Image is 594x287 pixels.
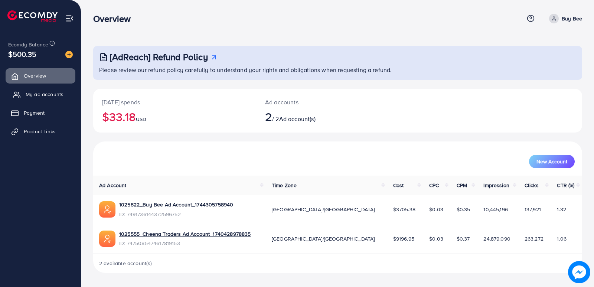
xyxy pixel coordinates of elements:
[525,182,539,189] span: Clicks
[272,206,375,213] span: [GEOGRAPHIC_DATA]/[GEOGRAPHIC_DATA]
[525,206,541,213] span: 137,921
[99,182,127,189] span: Ad Account
[102,110,247,124] h2: $33.18
[265,108,272,125] span: 2
[93,13,137,24] h3: Overview
[6,124,75,139] a: Product Links
[393,206,415,213] span: $3705.38
[99,201,115,218] img: ic-ads-acc.e4c84228.svg
[457,206,470,213] span: $0.35
[8,41,48,48] span: Ecomdy Balance
[8,49,36,59] span: $500.35
[557,235,567,242] span: 1.06
[24,109,45,117] span: Payment
[272,182,297,189] span: Time Zone
[557,206,566,213] span: 1.32
[557,182,574,189] span: CTR (%)
[393,182,404,189] span: Cost
[265,110,369,124] h2: / 2
[483,235,510,242] span: 24,879,090
[136,115,146,123] span: USD
[536,159,567,164] span: New Account
[529,155,575,168] button: New Account
[546,14,582,23] a: Buy Bee
[568,261,590,283] img: image
[65,14,74,23] img: menu
[483,206,508,213] span: 10,445,196
[110,52,208,62] h3: [AdReach] Refund Policy
[429,206,443,213] span: $0.03
[525,235,544,242] span: 263,272
[265,98,369,107] p: Ad accounts
[102,98,247,107] p: [DATE] spends
[429,235,443,242] span: $0.03
[279,115,316,123] span: Ad account(s)
[26,91,63,98] span: My ad accounts
[6,68,75,83] a: Overview
[429,182,439,189] span: CPC
[7,10,58,22] img: logo
[99,231,115,247] img: ic-ads-acc.e4c84228.svg
[24,128,56,135] span: Product Links
[119,239,251,247] span: ID: 7475085474617819153
[393,235,414,242] span: $9196.95
[119,230,251,238] a: 1025555_Cheena Traders Ad Account_1740428978835
[99,260,152,267] span: 2 available account(s)
[65,51,73,58] img: image
[562,14,582,23] p: Buy Bee
[483,182,509,189] span: Impression
[119,211,233,218] span: ID: 7491736144372596752
[24,72,46,79] span: Overview
[6,87,75,102] a: My ad accounts
[457,235,470,242] span: $0.37
[99,65,578,74] p: Please review our refund policy carefully to understand your rights and obligations when requesti...
[119,201,233,208] a: 1025822_Buy Bee Ad Account_1744305758940
[6,105,75,120] a: Payment
[272,235,375,242] span: [GEOGRAPHIC_DATA]/[GEOGRAPHIC_DATA]
[457,182,467,189] span: CPM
